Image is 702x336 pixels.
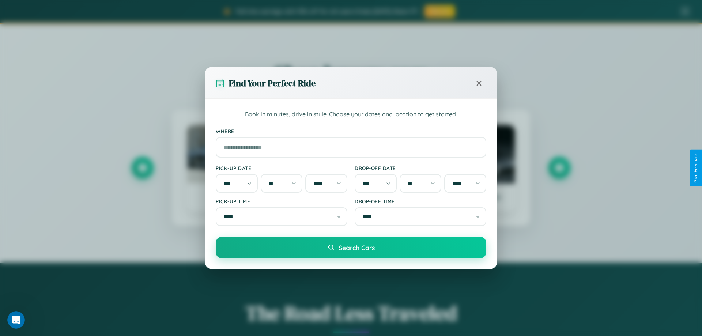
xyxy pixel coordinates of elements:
[216,165,347,171] label: Pick-up Date
[229,77,316,89] h3: Find Your Perfect Ride
[339,243,375,252] span: Search Cars
[216,110,486,119] p: Book in minutes, drive in style. Choose your dates and location to get started.
[355,198,486,204] label: Drop-off Time
[216,198,347,204] label: Pick-up Time
[216,237,486,258] button: Search Cars
[355,165,486,171] label: Drop-off Date
[216,128,486,134] label: Where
